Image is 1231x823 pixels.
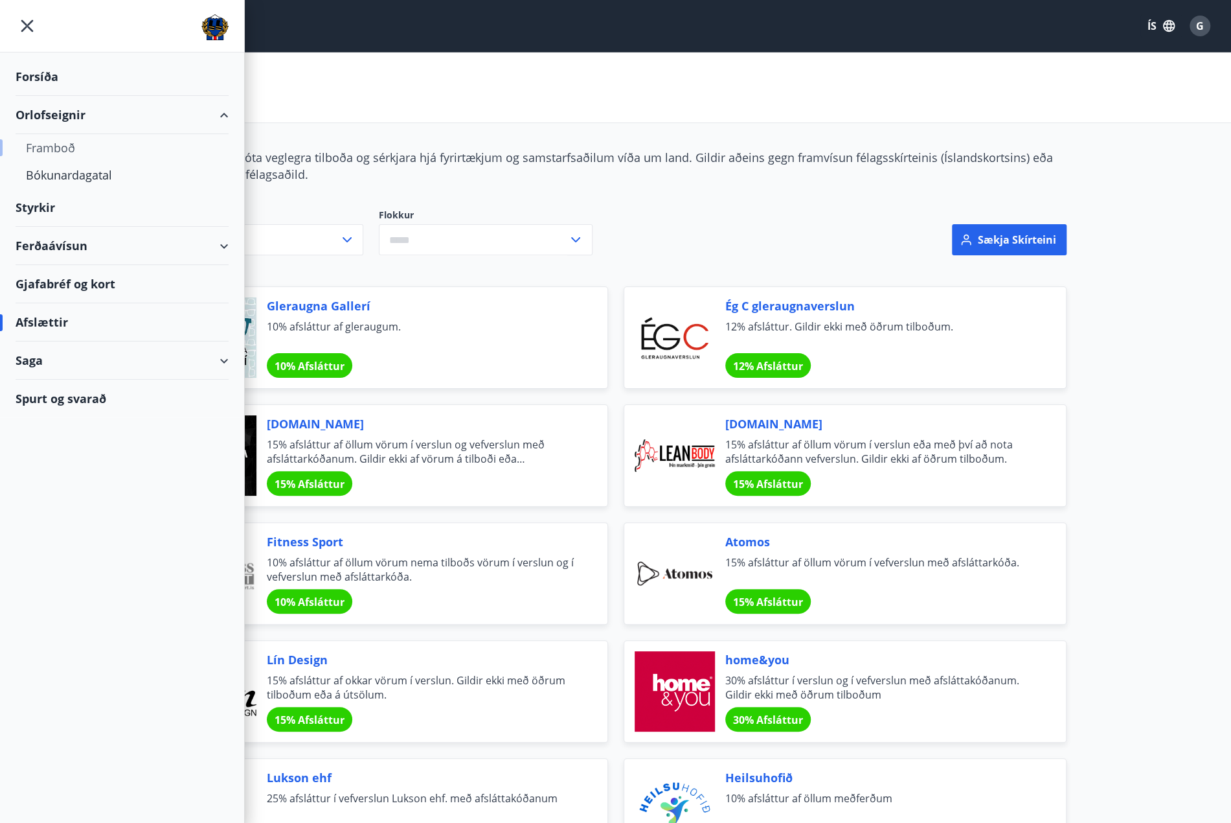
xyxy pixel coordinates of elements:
div: Forsíða [16,58,229,96]
button: menu [16,14,39,38]
span: 10% afsláttur af gleraugum. [267,319,576,348]
label: Flokkur [379,209,593,222]
span: Lín Design [267,651,576,668]
span: Ég C gleraugnaverslun [725,297,1035,314]
span: Svæði [165,209,363,224]
span: Félagsmenn njóta veglegra tilboða og sérkjara hjá fyrirtækjum og samstarfsaðilum víða um land. Gi... [165,150,1053,182]
span: Fitness Sport [267,533,576,550]
div: Saga [16,342,229,380]
button: ÍS [1140,14,1182,38]
button: G [1184,10,1215,41]
span: 15% Afsláttur [275,713,344,727]
span: home&you [725,651,1035,668]
span: 30% Afsláttur [733,713,803,727]
div: Gjafabréf og kort [16,265,229,303]
button: Allt [165,224,363,255]
span: 15% Afsláttur [733,477,803,491]
span: 12% afsláttur. Gildir ekki með öðrum tilboðum. [725,319,1035,348]
img: union_logo [201,14,229,40]
span: 15% Afsláttur [733,595,803,609]
div: Styrkir [16,189,229,227]
span: 12% Afsláttur [733,359,803,373]
div: Afslættir [16,303,229,342]
span: [DOMAIN_NAME] [725,415,1035,432]
span: Heilsuhofið [725,769,1035,786]
span: 10% afsláttur af öllum vörum nema tilboðs vörum í verslun og í vefverslun með afsláttarkóða. [267,555,576,584]
span: Gleraugna Gallerí [267,297,576,314]
span: G [1196,19,1204,33]
span: Lukson ehf [267,769,576,786]
span: 10% Afsláttur [275,359,344,373]
span: 15% afsláttur af öllum vörum í verslun og vefverslun með afsláttarkóðanum. Gildir ekki af vörum á... [267,437,576,466]
div: Spurt og svarað [16,380,229,417]
button: Sækja skírteini [952,224,1067,255]
span: 15% afsláttur af öllum vörum í verslun eða með því að nota afsláttarkóðann vefverslun. Gildir ekk... [725,437,1035,466]
span: 15% Afsláttur [275,477,344,491]
div: Framboð [26,134,218,161]
span: 25% afsláttur í vefverslun Lukson ehf. með afsláttakóðanum [267,791,576,820]
span: [DOMAIN_NAME] [267,415,576,432]
span: 10% Afsláttur [275,595,344,609]
span: 15% afsláttur af öllum vörum í vefverslun með afsláttarkóða. [725,555,1035,584]
div: Ferðaávísun [16,227,229,265]
div: Bókunardagatal [26,161,218,189]
span: Atomos [725,533,1035,550]
span: 30% afsláttur í verslun og í vefverslun með afsláttakóðanum. Gildir ekki með öðrum tilboðum [725,673,1035,702]
span: 10% afsláttur af öllum meðferðum [725,791,1035,820]
div: Orlofseignir [16,96,229,134]
span: 15% afsláttur af okkar vörum í verslun. Gildir ekki með öðrum tilboðum eða á útsölum. [267,673,576,702]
